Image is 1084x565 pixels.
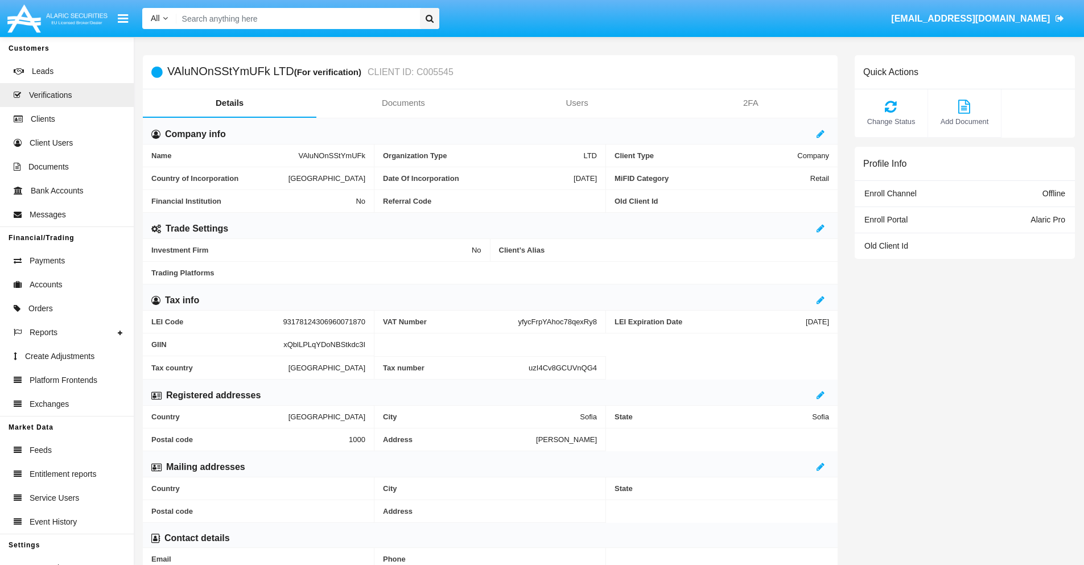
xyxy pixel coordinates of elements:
span: Offline [1042,189,1065,198]
span: LEI Expiration Date [615,317,806,326]
span: xQblLPLqYDoNBStkdc3I [283,340,365,349]
span: Sofia [812,413,829,421]
span: Service Users [30,492,79,504]
span: VAluNOnSStYmUFk [298,151,365,160]
a: All [142,13,176,24]
span: Trading Platforms [151,269,829,277]
span: Change Status [860,116,922,127]
span: Orders [28,303,53,315]
span: Tax number [383,364,529,372]
h6: Trade Settings [166,222,228,235]
span: Exchanges [30,398,69,410]
span: Address [383,435,536,444]
span: Enroll Portal [864,215,908,224]
h6: Registered addresses [166,389,261,402]
h5: VAluNOnSStYmUFk LTD [167,65,454,79]
span: Accounts [30,279,63,291]
span: Leads [32,65,53,77]
span: Sofia [580,413,597,421]
span: Clients [31,113,55,125]
span: Create Adjustments [25,350,94,362]
span: [GEOGRAPHIC_DATA] [288,363,365,372]
span: GIIN [151,340,283,349]
span: Messages [30,209,66,221]
span: City [383,413,580,421]
a: 2FA [664,89,838,117]
span: Platform Frontends [30,374,97,386]
span: LEI Code [151,317,283,326]
span: Client Type [615,151,797,160]
h6: Tax info [165,294,199,307]
span: No [472,246,481,254]
h6: Quick Actions [863,67,918,77]
h6: Mailing addresses [166,461,245,473]
span: Enroll Channel [864,189,917,198]
span: Retail [810,174,829,183]
span: Phone [383,555,597,563]
h6: Company info [165,128,226,141]
span: Country [151,413,288,421]
span: Old Client Id [615,197,829,205]
span: 1000 [349,435,365,444]
span: [DATE] [806,317,829,326]
span: Client’s Alias [499,246,830,254]
span: Add Document [934,116,995,127]
img: Logo image [6,2,109,35]
span: Verifications [29,89,72,101]
span: [GEOGRAPHIC_DATA] [288,174,365,183]
span: Client Users [30,137,73,149]
span: VAT Number [383,317,518,326]
span: Address [383,507,597,515]
div: (For verification) [294,65,365,79]
span: Bank Accounts [31,185,84,197]
span: Reports [30,327,57,339]
span: Postal code [151,435,349,444]
span: Alaric Pro [1031,215,1065,224]
span: Tax country [151,363,288,372]
span: Event History [30,516,77,528]
input: Search [176,8,416,29]
span: [DATE] [574,174,597,183]
span: Email [151,555,365,563]
span: City [383,484,597,493]
span: [GEOGRAPHIC_DATA] [288,413,365,421]
a: Documents [316,89,490,117]
a: Users [491,89,664,117]
span: Country of Incorporation [151,174,288,183]
span: LTD [583,151,597,160]
small: CLIENT ID: C005545 [365,68,454,77]
span: Investment Firm [151,246,472,254]
span: Organization Type [383,151,583,160]
span: [PERSON_NAME] [536,435,597,444]
span: Old Client Id [864,241,908,250]
h6: Contact details [164,532,230,545]
span: yfycFrpYAhoc78qexRy8 [518,317,597,326]
span: Date Of Incorporation [383,174,574,183]
span: [EMAIL_ADDRESS][DOMAIN_NAME] [891,14,1050,23]
a: Details [143,89,316,117]
a: [EMAIL_ADDRESS][DOMAIN_NAME] [886,3,1070,35]
span: Postal code [151,507,365,515]
span: Documents [28,161,69,173]
span: Feeds [30,444,52,456]
span: Name [151,151,298,160]
span: State [615,413,812,421]
span: uzI4Cv8GCUVnQG4 [529,364,597,372]
span: State [615,484,829,493]
span: Payments [30,255,65,267]
span: MiFID Category [615,174,810,183]
span: No [356,197,365,205]
span: 93178124306960071870 [283,317,365,326]
span: Referral Code [383,197,597,205]
span: Entitlement reports [30,468,97,480]
span: Country [151,484,365,493]
span: Company [797,151,829,160]
span: Financial Institution [151,197,356,205]
span: All [151,14,160,23]
h6: Profile Info [863,158,906,169]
